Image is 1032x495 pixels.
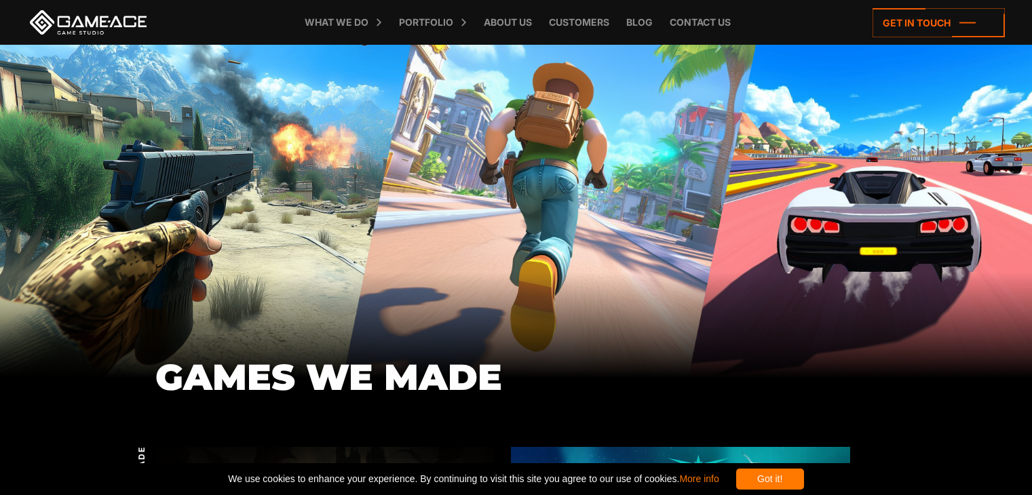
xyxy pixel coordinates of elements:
h1: GAMES WE MADE [155,357,878,397]
a: More info [679,473,719,484]
a: Get in touch [873,8,1005,37]
span: We use cookies to enhance your experience. By continuing to visit this site you agree to our use ... [228,469,719,490]
div: Got it! [736,469,804,490]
